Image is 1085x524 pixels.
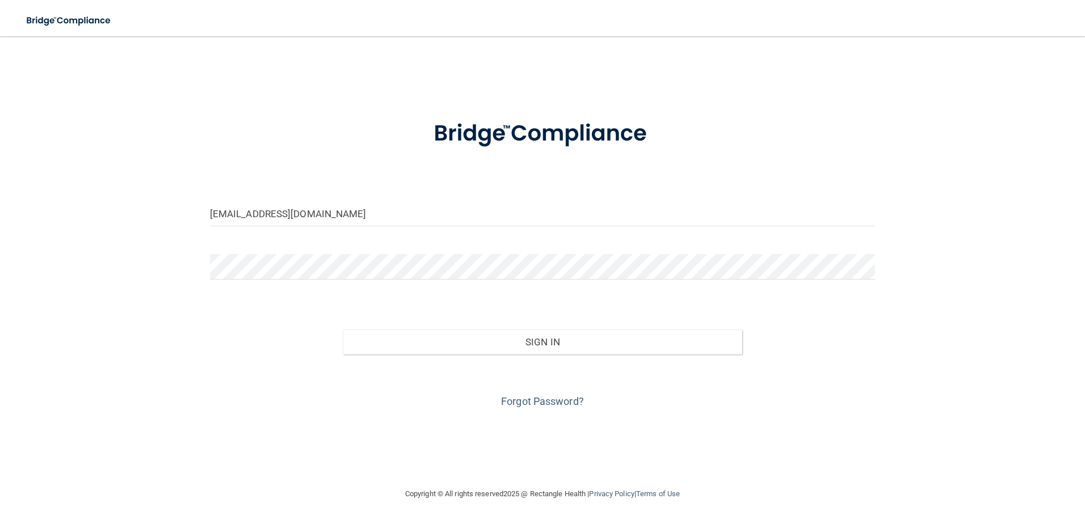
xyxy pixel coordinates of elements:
[17,9,121,32] img: bridge_compliance_login_screen.278c3ca4.svg
[589,489,634,498] a: Privacy Policy
[210,201,876,226] input: Email
[636,489,680,498] a: Terms of Use
[343,329,742,354] button: Sign In
[410,104,675,163] img: bridge_compliance_login_screen.278c3ca4.svg
[335,476,750,512] div: Copyright © All rights reserved 2025 @ Rectangle Health | |
[501,395,584,407] a: Forgot Password?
